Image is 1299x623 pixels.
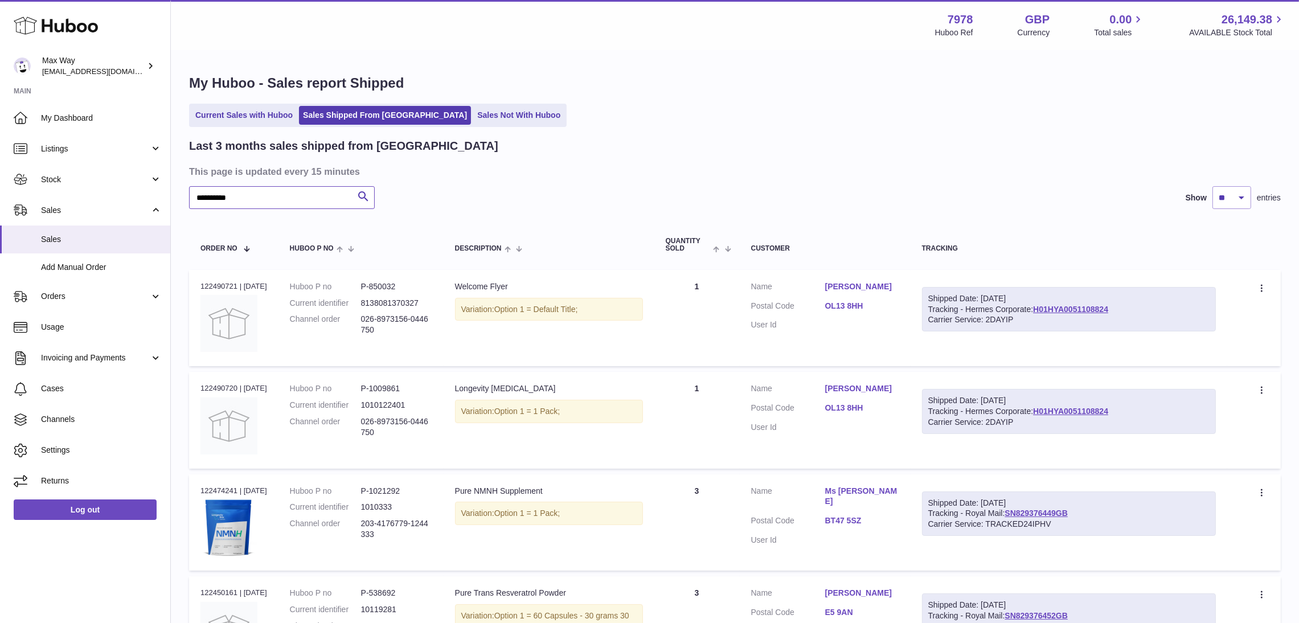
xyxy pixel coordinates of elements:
[751,588,825,601] dt: Name
[1025,12,1050,27] strong: GBP
[751,245,899,252] div: Customer
[494,305,578,314] span: Option 1 = Default Title;
[825,403,899,413] a: OL13 8HH
[1110,12,1132,27] span: 0.00
[41,291,150,302] span: Orders
[200,486,267,496] div: 122474241 | [DATE]
[825,607,899,618] a: E5 9AN
[41,262,162,273] span: Add Manual Order
[928,519,1210,530] div: Carrier Service: TRACKED24IPHV
[42,67,167,76] span: [EMAIL_ADDRESS][DOMAIN_NAME]
[290,298,361,309] dt: Current identifier
[666,237,711,252] span: Quantity Sold
[189,165,1278,178] h3: This page is updated every 15 minutes
[14,499,157,520] a: Log out
[928,314,1210,325] div: Carrier Service: 2DAYIP
[825,486,899,507] a: Ms [PERSON_NAME]
[751,281,825,295] dt: Name
[1033,407,1108,416] a: H01HYA0051108824
[751,383,825,397] dt: Name
[922,245,1216,252] div: Tracking
[361,400,432,411] dd: 1010122401
[825,281,899,292] a: [PERSON_NAME]
[189,138,498,154] h2: Last 3 months sales shipped from [GEOGRAPHIC_DATA]
[455,502,643,525] div: Variation:
[825,588,899,599] a: [PERSON_NAME]
[200,383,267,394] div: 122490720 | [DATE]
[1189,12,1285,38] a: 26,149.38 AVAILABLE Stock Total
[290,486,361,497] dt: Huboo P no
[41,113,162,124] span: My Dashboard
[473,106,564,125] a: Sales Not With Huboo
[361,502,432,513] dd: 1010333
[654,372,740,468] td: 1
[654,474,740,571] td: 3
[361,518,432,540] dd: 203-4176779-1244333
[928,498,1210,509] div: Shipped Date: [DATE]
[948,12,973,27] strong: 7978
[494,407,560,416] span: Option 1 = 1 Pack;
[361,298,432,309] dd: 8138081370327
[191,106,297,125] a: Current Sales with Huboo
[751,422,825,433] dt: User Id
[361,416,432,438] dd: 026-8973156-0446750
[14,58,31,75] img: Max@LongevityBox.co.uk
[361,383,432,394] dd: P-1009861
[200,499,257,556] img: NMNH_Pack_Front_Nov2024_Web.jpg
[290,281,361,292] dt: Huboo P no
[41,476,162,486] span: Returns
[1033,305,1108,314] a: H01HYA0051108824
[41,174,150,185] span: Stock
[922,491,1216,536] div: Tracking - Royal Mail:
[290,400,361,411] dt: Current identifier
[41,414,162,425] span: Channels
[299,106,471,125] a: Sales Shipped From [GEOGRAPHIC_DATA]
[455,486,643,497] div: Pure NMNH Supplement
[455,281,643,292] div: Welcome Flyer
[455,588,643,599] div: Pure Trans Resveratrol Powder
[290,383,361,394] dt: Huboo P no
[41,445,162,456] span: Settings
[455,298,643,321] div: Variation:
[1222,12,1272,27] span: 26,149.38
[825,515,899,526] a: BT47 5SZ
[751,403,825,416] dt: Postal Code
[928,600,1210,610] div: Shipped Date: [DATE]
[825,383,899,394] a: [PERSON_NAME]
[654,270,740,366] td: 1
[290,314,361,335] dt: Channel order
[928,293,1210,304] div: Shipped Date: [DATE]
[1189,27,1285,38] span: AVAILABLE Stock Total
[361,604,432,615] dd: 10119281
[935,27,973,38] div: Huboo Ref
[455,245,502,252] span: Description
[455,383,643,394] div: Longevity [MEDICAL_DATA]
[41,234,162,245] span: Sales
[290,604,361,615] dt: Current identifier
[751,486,825,510] dt: Name
[41,383,162,394] span: Cases
[922,287,1216,332] div: Tracking - Hermes Corporate:
[1257,192,1281,203] span: entries
[41,353,150,363] span: Invoicing and Payments
[200,588,267,598] div: 122450161 | [DATE]
[42,55,145,77] div: Max Way
[494,509,560,518] span: Option 1 = 1 Pack;
[290,518,361,540] dt: Channel order
[361,281,432,292] dd: P-850032
[455,400,643,423] div: Variation:
[751,319,825,330] dt: User Id
[200,295,257,352] img: no-photo.jpg
[1186,192,1207,203] label: Show
[290,588,361,599] dt: Huboo P no
[41,205,150,216] span: Sales
[1018,27,1050,38] div: Currency
[200,281,267,292] div: 122490721 | [DATE]
[751,301,825,314] dt: Postal Code
[200,245,237,252] span: Order No
[1005,611,1068,620] a: SN829376452GB
[290,416,361,438] dt: Channel order
[1094,27,1145,38] span: Total sales
[290,502,361,513] dt: Current identifier
[751,607,825,621] dt: Postal Code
